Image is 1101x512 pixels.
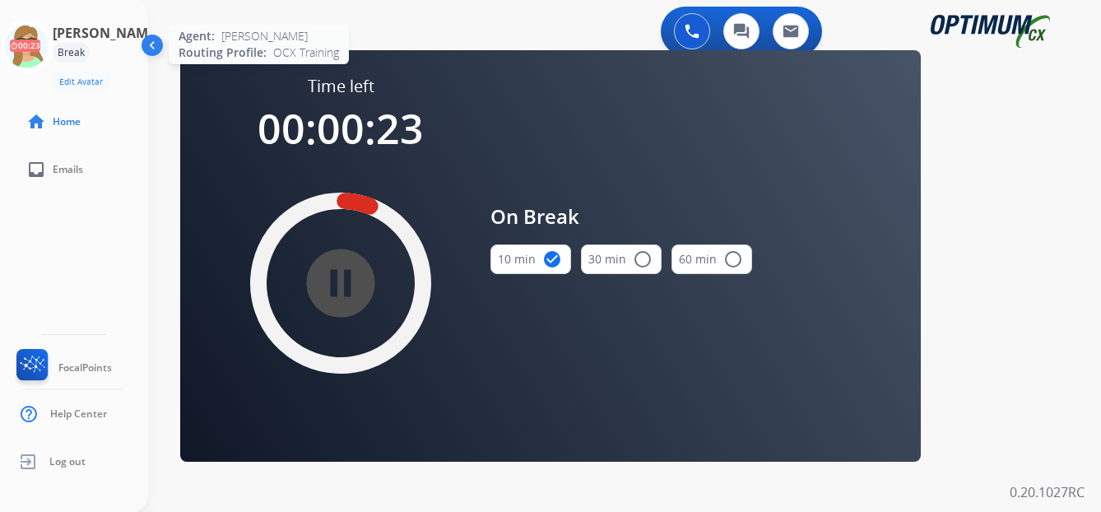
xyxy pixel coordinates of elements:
[331,273,351,293] mat-icon: pause_circle_filled
[53,23,160,43] h3: [PERSON_NAME]
[53,163,83,176] span: Emails
[308,75,374,98] span: Time left
[53,72,109,91] button: Edit Avatar
[723,249,743,269] mat-icon: radio_button_unchecked
[26,112,46,132] mat-icon: home
[49,455,86,468] span: Log out
[179,28,215,44] span: Agent:
[581,244,662,274] button: 30 min
[53,115,81,128] span: Home
[179,44,267,61] span: Routing Profile:
[50,407,107,421] span: Help Center
[671,244,752,274] button: 60 min
[542,249,562,269] mat-icon: check_circle
[13,349,112,387] a: FocalPoints
[490,244,571,274] button: 10 min
[26,160,46,179] mat-icon: inbox
[490,202,752,231] span: On Break
[1010,482,1085,502] p: 0.20.1027RC
[258,100,424,156] span: 00:00:23
[633,249,653,269] mat-icon: radio_button_unchecked
[53,43,90,63] div: Break
[221,28,308,44] span: [PERSON_NAME]
[58,361,112,375] span: FocalPoints
[273,44,339,61] span: OCX Training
